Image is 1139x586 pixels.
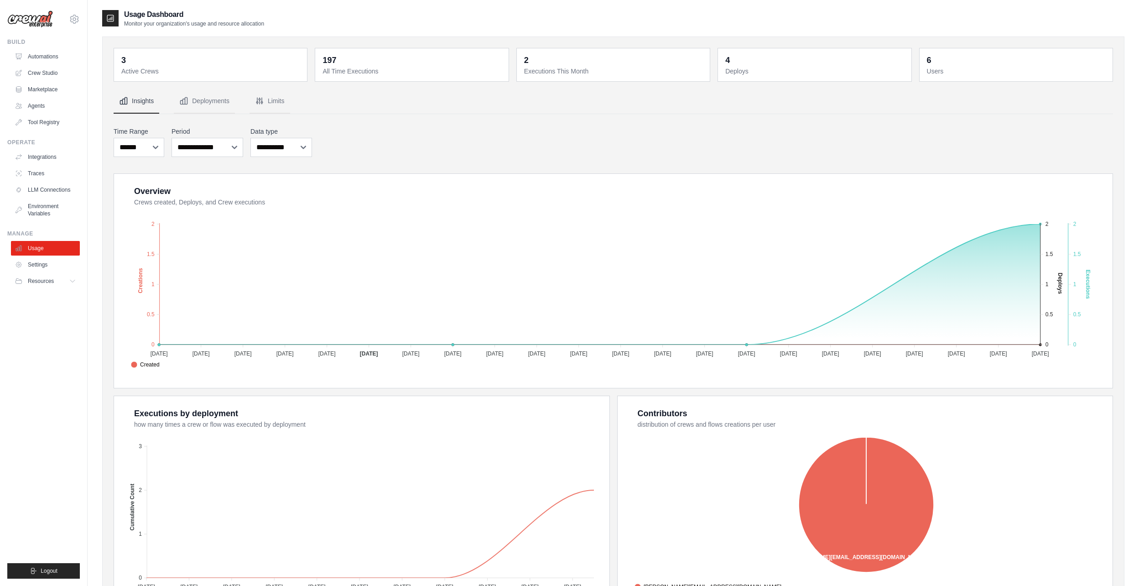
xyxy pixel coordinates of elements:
div: 3 [121,54,126,67]
tspan: [DATE] [822,351,839,357]
dt: distribution of crews and flows creations per user [638,420,1102,429]
button: Limits [250,89,290,114]
dt: Crews created, Deploys, and Crew executions [134,198,1102,207]
div: Contributors [638,407,687,420]
tspan: 1.5 [1073,251,1081,257]
dt: Deploys [725,67,905,76]
a: Usage [11,241,80,256]
tspan: 0 [139,575,142,581]
span: Resources [28,277,54,285]
tspan: [DATE] [696,351,713,357]
dt: Executions This Month [524,67,704,76]
tspan: 2 [1045,221,1049,227]
div: 197 [322,54,336,67]
dt: Active Crews [121,67,302,76]
tspan: [DATE] [528,351,546,357]
tspan: [DATE] [486,351,504,357]
tspan: [DATE] [738,351,755,357]
tspan: 0.5 [147,311,155,318]
tspan: 2 [139,487,142,493]
tspan: [DATE] [234,351,252,357]
tspan: 0.5 [1073,311,1081,318]
tspan: 0 [1045,341,1049,348]
dt: Users [927,67,1107,76]
tspan: [DATE] [444,351,462,357]
h2: Usage Dashboard [124,9,264,20]
tspan: [DATE] [948,351,965,357]
tspan: [DATE] [1032,351,1049,357]
dt: All Time Executions [322,67,503,76]
a: Integrations [11,150,80,164]
tspan: [DATE] [151,351,168,357]
tspan: 2 [1073,221,1077,227]
tspan: 2 [151,221,155,227]
tspan: 3 [139,443,142,450]
div: 4 [725,54,730,67]
a: Tool Registry [11,115,80,130]
div: Build [7,38,80,46]
nav: Tabs [114,89,1113,114]
tspan: [DATE] [612,351,629,357]
tspan: 1 [1045,281,1049,288]
tspan: 1 [1073,281,1077,288]
text: Creations [137,268,144,293]
tspan: [DATE] [402,351,420,357]
tspan: 1.5 [1045,251,1053,257]
div: Executions by deployment [134,407,238,420]
div: Operate [7,139,80,146]
tspan: [DATE] [906,351,923,357]
tspan: 1 [139,531,142,537]
button: Insights [114,89,159,114]
a: Marketplace [11,82,80,97]
text: Deploys [1057,272,1063,294]
span: Created [131,361,160,369]
tspan: [DATE] [990,351,1007,357]
tspan: 1.5 [147,251,155,257]
div: Overview [134,185,171,198]
tspan: [DATE] [780,351,797,357]
button: Logout [7,563,80,579]
iframe: Chat Widget [1093,542,1139,586]
tspan: [DATE] [864,351,881,357]
tspan: 0 [151,341,155,348]
a: Crew Studio [11,66,80,80]
tspan: [DATE] [318,351,336,357]
span: Logout [41,567,57,575]
tspan: [DATE] [654,351,671,357]
a: Environment Variables [11,199,80,221]
text: Executions [1085,270,1091,299]
tspan: 0 [1073,341,1077,348]
a: Settings [11,257,80,272]
div: Widget de chat [1093,542,1139,586]
button: Deployments [174,89,235,114]
a: Automations [11,49,80,64]
tspan: 0.5 [1045,311,1053,318]
tspan: [DATE] [360,351,378,357]
img: Logo [7,10,53,28]
dt: how many times a crew or flow was executed by deployment [134,420,598,429]
p: Monitor your organization's usage and resource allocation [124,20,264,27]
text: Cumulative Count [129,484,135,531]
label: Time Range [114,127,164,136]
tspan: [DATE] [192,351,210,357]
div: Manage [7,230,80,237]
a: Traces [11,166,80,181]
label: Period [172,127,243,136]
tspan: [DATE] [570,351,588,357]
tspan: [DATE] [276,351,294,357]
div: 6 [927,54,931,67]
button: Resources [11,274,80,288]
tspan: 1 [151,281,155,288]
a: LLM Connections [11,183,80,197]
a: Agents [11,99,80,113]
div: 2 [524,54,529,67]
label: Data type [250,127,312,136]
